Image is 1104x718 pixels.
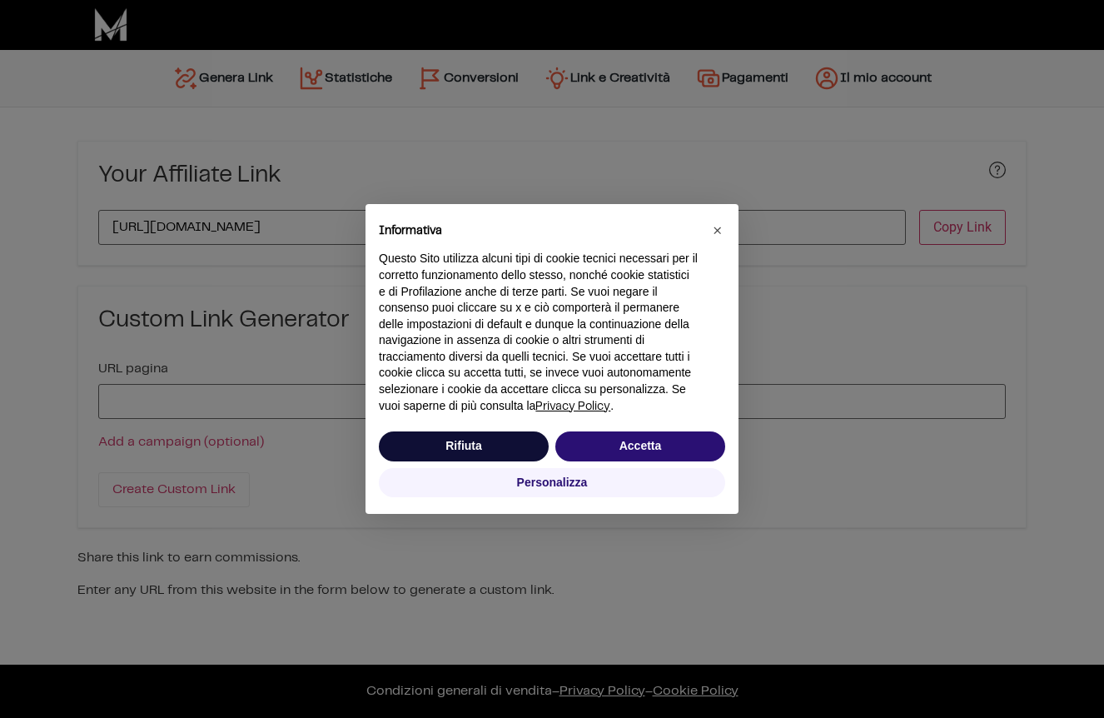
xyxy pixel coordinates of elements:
[13,653,63,703] iframe: Customerly Messenger Launcher
[379,224,699,238] h2: Informativa
[379,251,699,415] p: Questo Sito utilizza alcuni tipi di cookie tecnici necessari per il corretto funzionamento dello ...
[713,222,722,238] span: ×
[704,217,730,244] button: Chiudi questa informativa
[555,431,725,461] button: Accetta
[379,468,725,498] button: Personalizza
[379,431,549,461] button: Rifiuta
[535,401,610,412] a: Privacy Policy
